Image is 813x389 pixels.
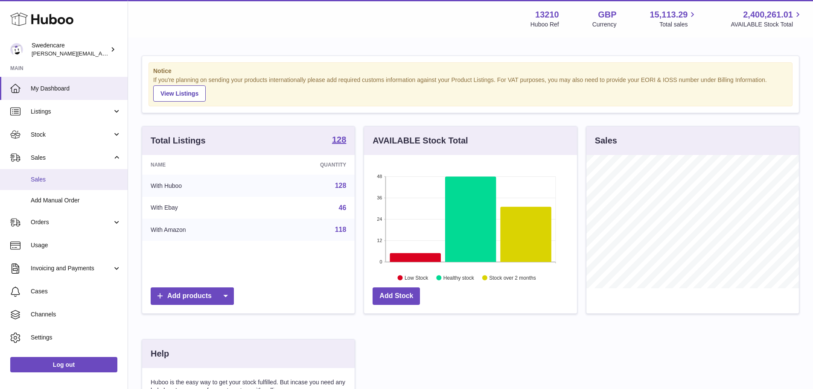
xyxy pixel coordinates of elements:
td: With Ebay [142,197,259,219]
span: Stock [31,131,112,139]
h3: AVAILABLE Stock Total [373,135,468,146]
strong: GBP [598,9,616,20]
span: Orders [31,218,112,226]
div: Huboo Ref [530,20,559,29]
a: 46 [339,204,347,211]
text: Healthy stock [443,275,475,281]
div: If you're planning on sending your products internationally please add required customs informati... [153,76,788,102]
th: Quantity [259,155,355,175]
a: 128 [335,182,347,189]
span: 15,113.29 [650,9,688,20]
span: 2,400,261.01 [743,9,793,20]
a: View Listings [153,85,206,102]
span: Total sales [659,20,697,29]
a: 2,400,261.01 AVAILABLE Stock Total [731,9,803,29]
td: With Amazon [142,219,259,241]
text: Low Stock [405,275,428,281]
div: Swedencare [32,41,108,58]
h3: Total Listings [151,135,206,146]
span: Settings [31,333,121,342]
td: With Huboo [142,175,259,197]
span: Invoicing and Payments [31,264,112,272]
a: Log out [10,357,117,372]
strong: 13210 [535,9,559,20]
span: Usage [31,241,121,249]
span: My Dashboard [31,85,121,93]
span: [PERSON_NAME][EMAIL_ADDRESS][DOMAIN_NAME] [32,50,171,57]
span: Sales [31,175,121,184]
span: Add Manual Order [31,196,121,205]
span: Sales [31,154,112,162]
h3: Help [151,348,169,360]
span: AVAILABLE Stock Total [731,20,803,29]
a: 15,113.29 Total sales [650,9,697,29]
span: Listings [31,108,112,116]
th: Name [142,155,259,175]
a: Add products [151,287,234,305]
text: 0 [380,259,382,264]
strong: Notice [153,67,788,75]
text: 36 [377,195,382,200]
span: Channels [31,310,121,319]
div: Currency [592,20,617,29]
text: 12 [377,238,382,243]
a: Add Stock [373,287,420,305]
text: 24 [377,216,382,222]
text: 48 [377,174,382,179]
strong: 128 [332,135,346,144]
span: Cases [31,287,121,295]
h3: Sales [595,135,617,146]
img: rebecca.fall@swedencare.co.uk [10,43,23,56]
a: 118 [335,226,347,233]
text: Stock over 2 months [490,275,536,281]
a: 128 [332,135,346,146]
